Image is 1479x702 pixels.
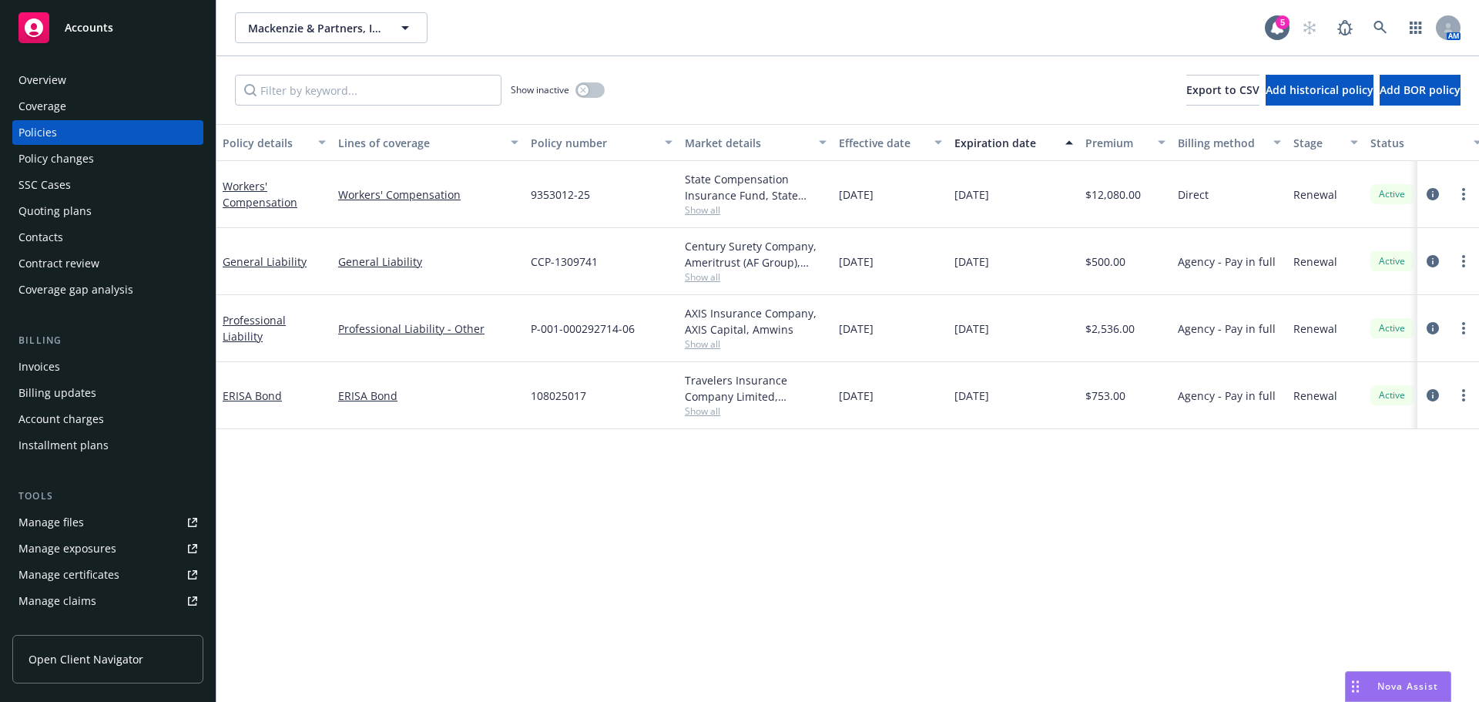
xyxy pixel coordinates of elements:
div: Contract review [18,251,99,276]
div: Manage certificates [18,563,119,587]
a: Manage exposures [12,536,203,561]
span: [DATE] [839,186,874,203]
a: Professional Liability - Other [338,321,518,337]
span: Agency - Pay in full [1178,388,1276,404]
a: circleInformation [1424,386,1442,405]
button: Policy number [525,124,679,161]
span: Active [1377,187,1407,201]
a: circleInformation [1424,185,1442,203]
button: Market details [679,124,833,161]
button: Nova Assist [1345,671,1451,702]
button: Lines of coverage [332,124,525,161]
div: Drag to move [1346,672,1365,701]
a: Switch app [1400,12,1431,43]
span: Show inactive [511,83,569,96]
a: Coverage gap analysis [12,277,203,302]
a: Manage claims [12,589,203,613]
span: Show all [685,203,827,217]
a: Policy changes [12,146,203,171]
div: Effective date [839,135,925,151]
div: Billing updates [18,381,96,405]
a: more [1454,386,1473,405]
span: Mackenzie & Partners, Inc. [248,20,381,36]
div: Policy number [531,135,656,151]
span: Renewal [1293,388,1337,404]
a: Coverage [12,94,203,119]
a: Workers' Compensation [223,179,297,210]
a: Search [1365,12,1396,43]
button: Premium [1079,124,1172,161]
div: Contacts [18,225,63,250]
span: Agency - Pay in full [1178,254,1276,270]
button: Policy details [216,124,332,161]
button: Add historical policy [1266,75,1373,106]
div: Manage exposures [18,536,116,561]
a: Installment plans [12,433,203,458]
span: Show all [685,338,827,351]
span: 108025017 [531,388,586,404]
div: Manage files [18,510,84,535]
span: Direct [1178,186,1209,203]
a: more [1454,252,1473,270]
button: Export to CSV [1186,75,1259,106]
span: Open Client Navigator [29,651,143,667]
div: State Compensation Insurance Fund, State Compensation Insurance Fund (SCIF) [685,171,827,203]
div: Quoting plans [18,199,92,223]
div: Policy changes [18,146,94,171]
div: Billing [12,333,203,348]
button: Effective date [833,124,948,161]
a: General Liability [338,254,518,270]
a: Manage files [12,510,203,535]
span: [DATE] [954,254,989,270]
div: Installment plans [18,433,109,458]
a: Quoting plans [12,199,203,223]
div: 5 [1276,15,1290,29]
span: $500.00 [1085,254,1125,270]
a: Contract review [12,251,203,276]
span: P-001-000292714-06 [531,321,635,337]
div: Invoices [18,354,60,379]
span: [DATE] [839,388,874,404]
span: Add historical policy [1266,82,1373,97]
span: Accounts [65,22,113,34]
span: Show all [685,270,827,284]
button: Add BOR policy [1380,75,1461,106]
a: circleInformation [1424,319,1442,338]
a: Billing updates [12,381,203,405]
a: more [1454,319,1473,338]
span: Renewal [1293,254,1337,270]
a: General Liability [223,254,307,269]
div: Stage [1293,135,1341,151]
div: SSC Cases [18,173,71,197]
span: 9353012-25 [531,186,590,203]
a: ERISA Bond [223,388,282,403]
span: Nova Assist [1377,680,1438,693]
div: Travelers Insurance Company Limited, Travelers Insurance [685,372,827,405]
a: more [1454,185,1473,203]
button: Stage [1287,124,1364,161]
span: CCP-1309741 [531,254,598,270]
span: Active [1377,321,1407,335]
div: Premium [1085,135,1149,151]
div: Policy details [223,135,309,151]
span: Renewal [1293,186,1337,203]
span: [DATE] [954,186,989,203]
a: Professional Liability [223,313,286,344]
span: Agency - Pay in full [1178,321,1276,337]
span: [DATE] [839,254,874,270]
span: [DATE] [954,321,989,337]
a: Workers' Compensation [338,186,518,203]
div: Coverage [18,94,66,119]
span: [DATE] [839,321,874,337]
div: Market details [685,135,810,151]
button: Billing method [1172,124,1287,161]
a: Manage certificates [12,563,203,587]
div: Century Surety Company, Ameritrust (AF Group), Amwins [685,238,827,270]
div: Coverage gap analysis [18,277,133,302]
span: Show all [685,405,827,418]
div: Manage claims [18,589,96,613]
a: Report a Bug [1330,12,1360,43]
a: circleInformation [1424,252,1442,270]
div: Tools [12,489,203,504]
